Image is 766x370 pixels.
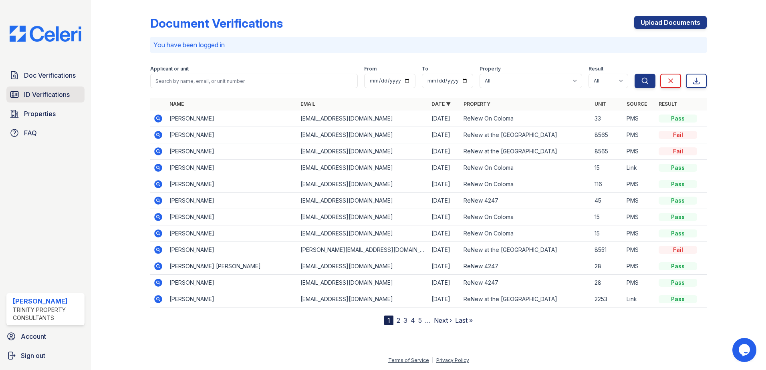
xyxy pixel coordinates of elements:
td: [EMAIL_ADDRESS][DOMAIN_NAME] [297,193,428,209]
td: 8565 [591,127,623,143]
td: ReNew 4247 [460,193,591,209]
td: PMS [623,176,655,193]
a: Unit [595,101,607,107]
a: Next › [434,316,452,324]
a: Source [627,101,647,107]
td: [PERSON_NAME] [166,291,297,308]
a: Name [169,101,184,107]
td: ReNew On Coloma [460,111,591,127]
a: Account [3,328,88,344]
td: [EMAIL_ADDRESS][DOMAIN_NAME] [297,160,428,176]
div: Pass [659,180,697,188]
td: 8565 [591,143,623,160]
td: [DATE] [428,111,460,127]
td: [DATE] [428,275,460,291]
td: 2253 [591,291,623,308]
div: Fail [659,147,697,155]
td: PMS [623,242,655,258]
div: Pass [659,115,697,123]
td: PMS [623,258,655,275]
a: Doc Verifications [6,67,85,83]
td: 33 [591,111,623,127]
td: Link [623,160,655,176]
div: Pass [659,262,697,270]
td: [PERSON_NAME] [166,127,297,143]
td: PMS [623,193,655,209]
td: [PERSON_NAME] [166,242,297,258]
div: Pass [659,197,697,205]
div: | [432,357,433,363]
td: [EMAIL_ADDRESS][DOMAIN_NAME] [297,143,428,160]
td: ReNew On Coloma [460,209,591,225]
input: Search by name, email, or unit number [150,74,358,88]
div: [PERSON_NAME] [13,296,81,306]
div: Document Verifications [150,16,283,30]
td: [DATE] [428,225,460,242]
a: ID Verifications [6,86,85,103]
div: Pass [659,295,697,303]
a: 3 [403,316,407,324]
div: Fail [659,246,697,254]
td: [EMAIL_ADDRESS][DOMAIN_NAME] [297,225,428,242]
td: [PERSON_NAME] [166,143,297,160]
a: Privacy Policy [436,357,469,363]
span: Properties [24,109,56,119]
td: ReNew 4247 [460,258,591,275]
div: Pass [659,229,697,237]
a: Last » [455,316,473,324]
iframe: chat widget [732,338,758,362]
a: Property [464,101,490,107]
td: [DATE] [428,193,460,209]
a: Email [300,101,315,107]
td: ReNew at the [GEOGRAPHIC_DATA] [460,143,591,160]
td: ReNew On Coloma [460,160,591,176]
p: You have been logged in [153,40,704,50]
img: CE_Logo_Blue-a8612792a0a2168367f1c8372b55b34899dd931a85d93a1a3d3e32e68fde9ad4.png [3,26,88,42]
td: PMS [623,127,655,143]
a: Terms of Service [388,357,429,363]
a: FAQ [6,125,85,141]
div: 1 [384,316,393,325]
td: Link [623,291,655,308]
td: [EMAIL_ADDRESS][DOMAIN_NAME] [297,127,428,143]
td: [DATE] [428,291,460,308]
td: 15 [591,209,623,225]
label: To [422,66,428,72]
a: Sign out [3,348,88,364]
a: 4 [411,316,415,324]
td: 116 [591,176,623,193]
label: Property [480,66,501,72]
td: [PERSON_NAME] [166,193,297,209]
td: ReNew On Coloma [460,225,591,242]
td: PMS [623,275,655,291]
a: Date ▼ [431,101,451,107]
td: 28 [591,275,623,291]
td: [DATE] [428,127,460,143]
label: Applicant or unit [150,66,189,72]
a: 2 [397,316,400,324]
td: ReNew 4247 [460,275,591,291]
a: Result [659,101,677,107]
a: 5 [418,316,422,324]
td: [PERSON_NAME] [PERSON_NAME] [166,258,297,275]
span: Account [21,332,46,341]
td: [PERSON_NAME] [166,160,297,176]
td: 28 [591,258,623,275]
td: [PERSON_NAME] [166,225,297,242]
td: ReNew at the [GEOGRAPHIC_DATA] [460,127,591,143]
td: 15 [591,225,623,242]
span: ID Verifications [24,90,70,99]
div: Pass [659,279,697,287]
td: ReNew at the [GEOGRAPHIC_DATA] [460,291,591,308]
td: [DATE] [428,143,460,160]
td: 15 [591,160,623,176]
td: [PERSON_NAME] [166,111,297,127]
td: PMS [623,143,655,160]
div: Pass [659,213,697,221]
td: [PERSON_NAME] [166,209,297,225]
td: [EMAIL_ADDRESS][DOMAIN_NAME] [297,209,428,225]
td: PMS [623,225,655,242]
label: From [364,66,377,72]
a: Upload Documents [634,16,707,29]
